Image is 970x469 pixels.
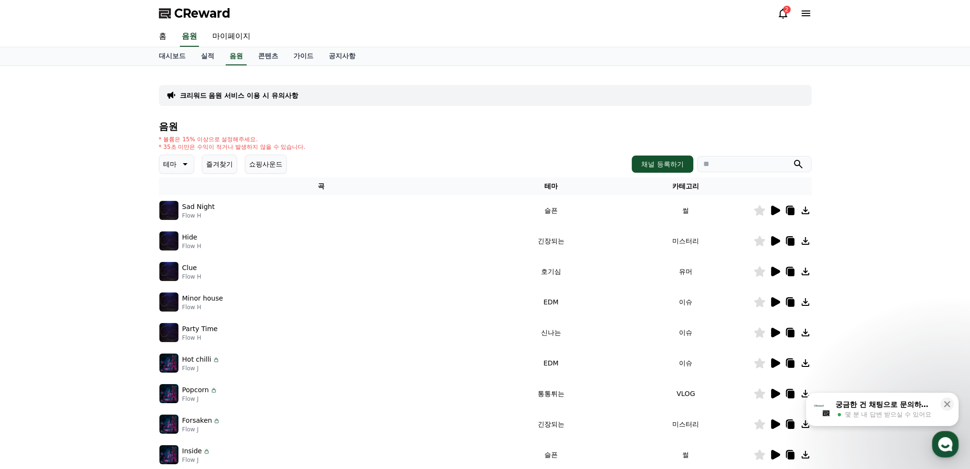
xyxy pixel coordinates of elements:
[483,177,618,195] th: 테마
[783,6,791,13] div: 2
[618,177,753,195] th: 카테고리
[87,317,99,325] span: 대화
[483,256,618,287] td: 호기심
[180,91,298,100] a: 크리워드 음원 서비스 이용 시 유의사항
[618,378,753,409] td: VLOG
[159,262,178,281] img: music
[159,323,178,342] img: music
[182,354,211,365] p: Hot chilli
[182,293,223,303] p: Minor house
[483,317,618,348] td: 신나는
[202,155,237,174] button: 즐겨찾기
[483,195,618,226] td: 슬픈
[159,384,178,403] img: music
[250,47,286,65] a: 콘텐츠
[182,212,215,219] p: Flow H
[618,409,753,439] td: 미스터리
[63,302,123,326] a: 대화
[159,354,178,373] img: music
[182,365,220,372] p: Flow J
[193,47,222,65] a: 실적
[147,317,159,324] span: 설정
[151,27,174,47] a: 홈
[182,232,198,242] p: Hide
[321,47,363,65] a: 공지사항
[226,47,247,65] a: 음원
[483,348,618,378] td: EDM
[123,302,183,326] a: 설정
[151,47,193,65] a: 대시보드
[618,287,753,317] td: 이슈
[182,456,211,464] p: Flow J
[182,273,201,281] p: Flow H
[777,8,789,19] a: 2
[30,317,36,324] span: 홈
[618,348,753,378] td: 이슈
[483,226,618,256] td: 긴장되는
[159,292,178,312] img: music
[618,256,753,287] td: 유머
[483,378,618,409] td: 통통튀는
[245,155,287,174] button: 쇼핑사운드
[483,409,618,439] td: 긴장되는
[286,47,321,65] a: 가이드
[159,6,230,21] a: CReward
[182,334,218,342] p: Flow H
[159,201,178,220] img: music
[618,226,753,256] td: 미스터리
[3,302,63,326] a: 홈
[159,231,178,250] img: music
[163,157,177,171] p: 테마
[159,445,178,464] img: music
[182,242,201,250] p: Flow H
[174,6,230,21] span: CReward
[632,156,693,173] button: 채널 등록하기
[205,27,258,47] a: 마이페이지
[159,177,484,195] th: 곡
[159,121,812,132] h4: 음원
[182,395,218,403] p: Flow J
[618,195,753,226] td: 썰
[182,324,218,334] p: Party Time
[182,416,212,426] p: Forsaken
[159,415,178,434] img: music
[182,263,197,273] p: Clue
[182,303,223,311] p: Flow H
[182,446,202,456] p: Inside
[159,155,194,174] button: 테마
[182,385,209,395] p: Popcorn
[483,287,618,317] td: EDM
[159,143,306,151] p: * 35초 미만은 수익이 적거나 발생하지 않을 수 있습니다.
[159,135,306,143] p: * 볼륨은 15% 이상으로 설정해주세요.
[618,317,753,348] td: 이슈
[180,27,199,47] a: 음원
[182,426,221,433] p: Flow J
[182,202,215,212] p: Sad Night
